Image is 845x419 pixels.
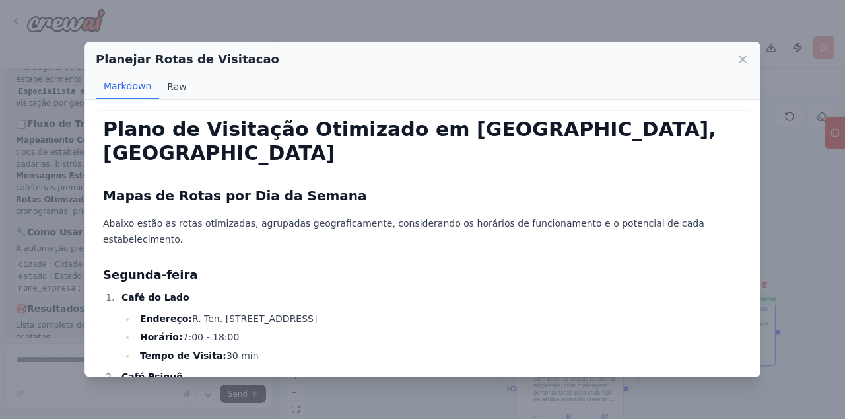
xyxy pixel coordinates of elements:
[121,292,189,303] strong: Café do Lado
[159,74,194,99] button: Raw
[103,118,742,165] h1: Plano de Visitação Otimizado em [GEOGRAPHIC_DATA], [GEOGRAPHIC_DATA]
[96,74,159,99] button: Markdown
[136,329,742,345] li: 7:00 - 18:00
[103,215,742,247] p: Abaixo estão as rotas otimizadas, agrupadas geograficamente, considerando os horários de funciona...
[136,311,742,326] li: R. Ten. [STREET_ADDRESS]
[121,371,183,382] strong: Café Psiquê
[103,186,742,205] h2: Mapas de Rotas por Dia da Semana
[140,332,183,342] strong: Horário:
[140,313,192,324] strong: Endereço:
[140,350,226,361] strong: Tempo de Visita:
[136,348,742,363] li: 30 min
[96,50,279,69] h2: Planejar Rotas de Visitacao
[103,266,742,284] h3: Segunda-feira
